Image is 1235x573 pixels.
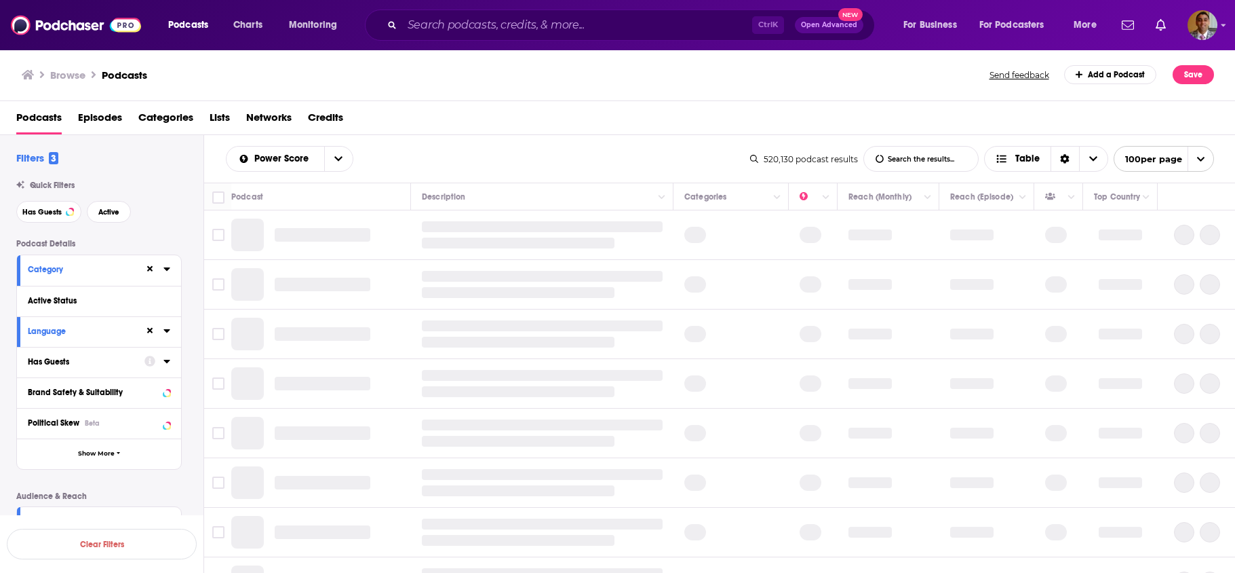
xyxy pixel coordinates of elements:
[971,14,1064,36] button: open menu
[212,526,224,538] span: Toggle select row
[1114,146,1214,172] button: open menu
[1173,65,1214,84] button: Save
[28,384,170,401] button: Brand Safety & Suitability
[684,189,726,205] div: Categories
[1051,147,1079,171] div: Sort Direction
[16,239,182,248] p: Podcast Details
[212,328,224,340] span: Toggle select row
[254,154,313,164] span: Power Score
[979,16,1044,35] span: For Podcasters
[7,529,197,559] button: Clear Filters
[22,208,62,216] span: Has Guests
[78,450,115,458] span: Show More
[1015,189,1031,206] button: Column Actions
[16,107,62,134] a: Podcasts
[985,69,1053,81] button: Send feedback
[1116,14,1139,37] a: Show notifications dropdown
[231,189,263,205] div: Podcast
[28,261,144,278] button: Category
[402,14,752,36] input: Search podcasts, credits, & more...
[422,189,465,205] div: Description
[28,418,79,428] span: Political Skew
[289,16,337,35] span: Monitoring
[28,265,136,274] div: Category
[1188,10,1217,40] img: User Profile
[138,107,193,134] a: Categories
[1150,14,1171,37] a: Show notifications dropdown
[838,8,863,21] span: New
[28,513,125,530] button: Power Score™
[210,107,230,134] a: Lists
[28,353,144,370] button: Has Guests
[654,189,670,206] button: Column Actions
[801,22,857,29] span: Open Advanced
[28,296,161,306] div: Active Status
[227,154,324,164] button: open menu
[1045,189,1064,205] div: Has Guests
[87,201,131,223] button: Active
[800,189,819,205] div: Power Score
[28,388,159,397] div: Brand Safety & Suitability
[11,12,141,38] img: Podchaser - Follow, Share and Rate Podcasts
[1188,10,1217,40] span: Logged in as simaulakh21
[224,14,271,36] a: Charts
[50,69,85,81] h3: Browse
[16,151,58,164] h2: Filters
[226,146,353,172] h2: Choose List sort
[246,107,292,134] a: Networks
[903,16,957,35] span: For Business
[1074,16,1097,35] span: More
[212,427,224,439] span: Toggle select row
[17,439,181,469] button: Show More
[212,377,224,390] span: Toggle select row
[984,146,1108,172] button: Choose View
[28,292,170,309] button: Active Status
[752,16,784,34] span: Ctrl K
[78,107,122,134] a: Episodes
[769,189,785,206] button: Column Actions
[1064,65,1157,84] a: Add a Podcast
[28,327,136,336] div: Language
[1188,10,1217,40] button: Show profile menu
[818,189,834,206] button: Column Actions
[894,14,974,36] button: open menu
[212,477,224,489] span: Toggle select row
[212,229,224,241] span: Toggle select row
[28,322,144,339] button: Language
[795,17,863,33] button: Open AdvancedNew
[848,189,911,205] div: Reach (Monthly)
[168,16,208,35] span: Podcasts
[1114,149,1182,170] span: 100 per page
[49,152,58,164] span: 3
[159,14,226,36] button: open menu
[28,357,136,367] div: Has Guests
[1064,14,1114,36] button: open menu
[324,147,353,171] button: open menu
[102,69,147,81] a: Podcasts
[1015,154,1040,164] span: Table
[1094,189,1140,205] div: Top Country
[28,414,170,431] button: Political SkewBeta
[212,278,224,291] span: Toggle select row
[750,154,858,164] div: 520,130 podcast results
[950,189,1013,205] div: Reach (Episode)
[279,14,355,36] button: open menu
[1063,189,1080,206] button: Column Actions
[1138,189,1154,206] button: Column Actions
[378,10,888,41] div: Search podcasts, credits, & more...
[308,107,343,134] a: Credits
[85,419,100,428] div: Beta
[98,208,119,216] span: Active
[920,189,936,206] button: Column Actions
[16,201,81,223] button: Has Guests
